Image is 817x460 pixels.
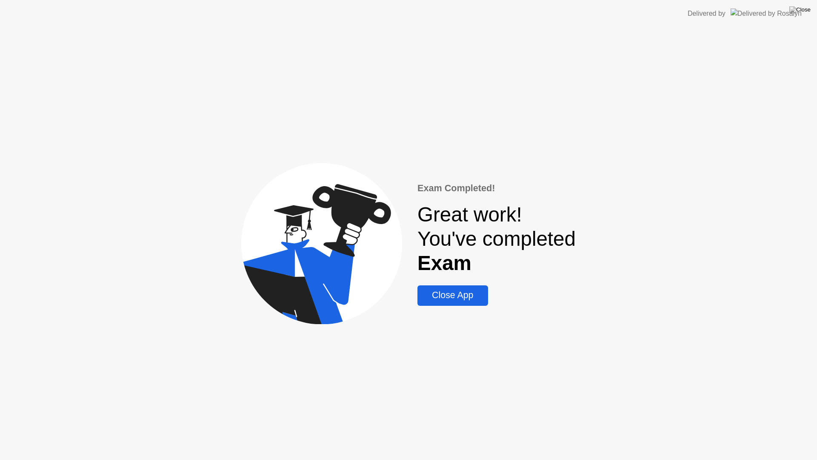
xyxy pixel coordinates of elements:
b: Exam [417,252,471,274]
div: Close App [420,290,485,301]
button: Close App [417,285,488,306]
img: Delivered by Rosalyn [731,9,802,18]
div: Great work! You've completed [417,202,576,275]
img: Close [789,6,811,13]
div: Delivered by [688,9,726,19]
div: Exam Completed! [417,181,576,195]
